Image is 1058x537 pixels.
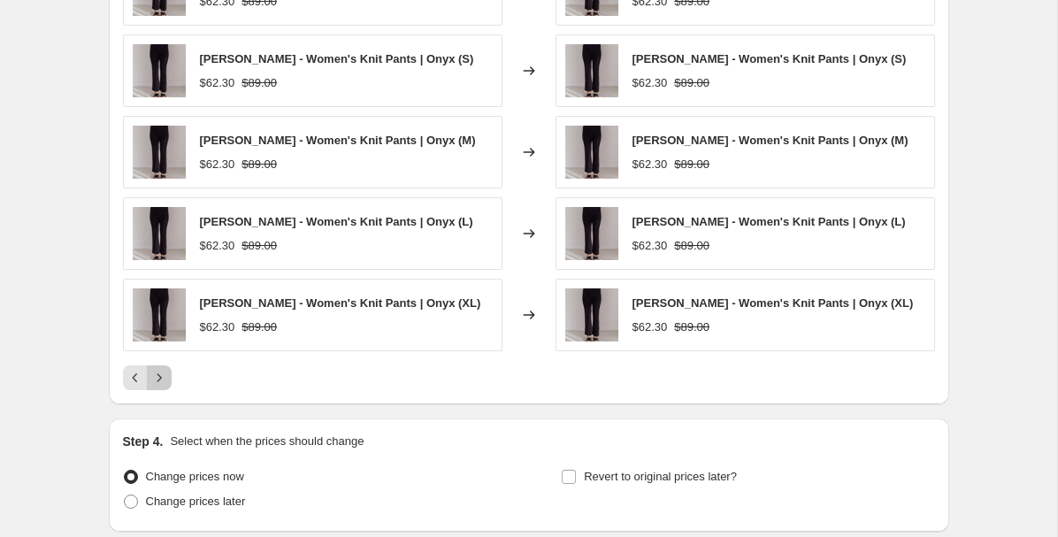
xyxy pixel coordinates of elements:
div: $62.30 [632,237,668,255]
img: ziggy-lou-womens-knit-pants-onyx-pants-ziggy-lou-349248_80x.jpg [565,126,618,179]
span: Revert to original prices later? [584,470,737,483]
img: ziggy-lou-womens-knit-pants-onyx-pants-ziggy-lou-349248_80x.jpg [133,126,186,179]
span: [PERSON_NAME] - Women's Knit Pants | Onyx (L) [200,215,473,228]
span: [PERSON_NAME] - Women's Knit Pants | Onyx (M) [200,134,476,147]
strike: $89.00 [674,318,709,336]
strike: $89.00 [674,156,709,173]
span: [PERSON_NAME] - Women's Knit Pants | Onyx (XL) [200,296,481,310]
strike: $89.00 [674,237,709,255]
span: [PERSON_NAME] - Women's Knit Pants | Onyx (S) [200,52,474,65]
button: Previous [123,365,148,390]
span: [PERSON_NAME] - Women's Knit Pants | Onyx (S) [632,52,907,65]
strike: $89.00 [241,237,277,255]
button: Next [147,365,172,390]
strike: $89.00 [241,74,277,92]
img: ziggy-lou-womens-knit-pants-onyx-pants-ziggy-lou-349248_80x.jpg [133,207,186,260]
span: [PERSON_NAME] - Women's Knit Pants | Onyx (L) [632,215,906,228]
div: $62.30 [632,74,668,92]
div: $62.30 [200,156,235,173]
span: [PERSON_NAME] - Women's Knit Pants | Onyx (XL) [632,296,914,310]
div: $62.30 [632,156,668,173]
div: $62.30 [200,237,235,255]
img: ziggy-lou-womens-knit-pants-onyx-pants-ziggy-lou-349248_80x.jpg [565,207,618,260]
img: ziggy-lou-womens-knit-pants-onyx-pants-ziggy-lou-349248_80x.jpg [133,288,186,341]
h2: Step 4. [123,433,164,450]
span: Change prices now [146,470,244,483]
nav: Pagination [123,365,172,390]
span: Change prices later [146,495,246,508]
p: Select when the prices should change [170,433,364,450]
div: $62.30 [200,74,235,92]
strike: $89.00 [241,156,277,173]
span: [PERSON_NAME] - Women's Knit Pants | Onyx (M) [632,134,908,147]
img: ziggy-lou-womens-knit-pants-onyx-pants-ziggy-lou-349248_80x.jpg [565,44,618,97]
img: ziggy-lou-womens-knit-pants-onyx-pants-ziggy-lou-349248_80x.jpg [133,44,186,97]
div: $62.30 [632,318,668,336]
div: $62.30 [200,318,235,336]
img: ziggy-lou-womens-knit-pants-onyx-pants-ziggy-lou-349248_80x.jpg [565,288,618,341]
strike: $89.00 [241,318,277,336]
strike: $89.00 [674,74,709,92]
